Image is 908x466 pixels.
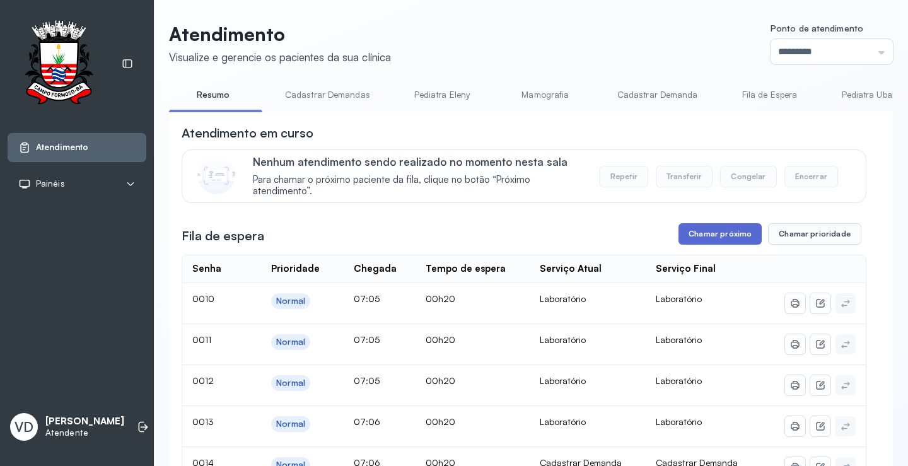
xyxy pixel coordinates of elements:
button: Repetir [600,166,648,187]
a: Atendimento [18,141,136,154]
span: 07:05 [354,334,380,345]
div: Laboratório [540,293,636,305]
div: Normal [276,419,305,429]
span: 0013 [192,416,214,427]
span: 00h20 [426,293,455,304]
p: Nenhum atendimento sendo realizado no momento nesta sala [253,155,586,168]
h3: Fila de espera [182,227,264,245]
a: Cadastrar Demandas [272,84,383,105]
p: [PERSON_NAME] [45,416,124,428]
span: Laboratório [656,416,702,427]
img: Imagem de CalloutCard [197,156,235,194]
h3: Atendimento em curso [182,124,313,142]
div: Laboratório [540,334,636,346]
span: Painéis [36,178,65,189]
a: Cadastrar Demanda [605,84,711,105]
span: 00h20 [426,416,455,427]
div: Prioridade [271,263,320,275]
div: Laboratório [540,416,636,428]
span: Ponto de atendimento [771,23,863,33]
div: Normal [276,337,305,347]
div: Normal [276,296,305,306]
a: Pediatra Eleny [398,84,486,105]
span: Laboratório [656,334,702,345]
div: Normal [276,378,305,388]
span: Para chamar o próximo paciente da fila, clique no botão “Próximo atendimento”. [253,174,586,198]
a: Resumo [169,84,257,105]
span: 00h20 [426,375,455,386]
span: Laboratório [656,375,702,386]
p: Atendente [45,428,124,438]
div: Serviço Final [656,263,716,275]
span: 07:06 [354,416,380,427]
a: Mamografia [501,84,590,105]
div: Tempo de espera [426,263,506,275]
span: 07:05 [354,293,380,304]
button: Chamar próximo [678,223,762,245]
span: 00h20 [426,334,455,345]
button: Encerrar [784,166,838,187]
span: Laboratório [656,293,702,304]
span: 0011 [192,334,211,345]
a: Fila de Espera [726,84,814,105]
p: Atendimento [169,23,391,45]
span: 0012 [192,375,214,386]
div: Laboratório [540,375,636,387]
button: Congelar [720,166,776,187]
button: Chamar prioridade [768,223,861,245]
span: 0010 [192,293,214,304]
div: Visualize e gerencie os pacientes da sua clínica [169,50,391,64]
div: Senha [192,263,221,275]
div: Serviço Atual [540,263,602,275]
button: Transferir [656,166,713,187]
div: Chegada [354,263,397,275]
img: Logotipo do estabelecimento [13,20,104,108]
span: Atendimento [36,142,88,153]
span: 07:05 [354,375,380,386]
